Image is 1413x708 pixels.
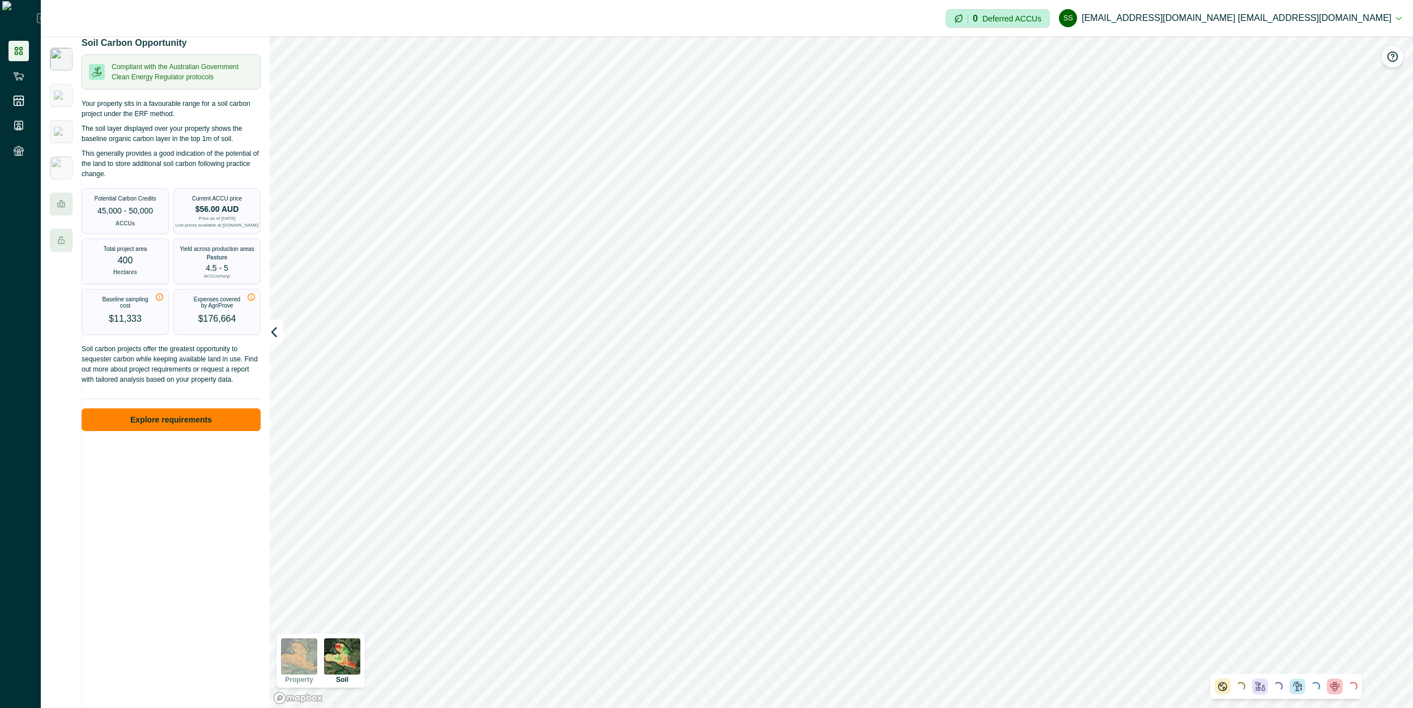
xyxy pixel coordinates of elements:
p: Total project area [104,246,147,252]
p: ACCUs [116,219,135,228]
p: $176,664 [198,312,236,326]
p: Expenses covered by AgriProve [191,296,244,309]
p: 45,000 - 50,000 [97,205,153,217]
p: This generally provides a good indication of the potential of the land to store additional soil c... [82,148,261,179]
img: greenham_never_ever.png [54,127,69,136]
button: scp@agriprove.io scp@agriprove.io[EMAIL_ADDRESS][DOMAIN_NAME] [EMAIL_ADDRESS][DOMAIN_NAME] [1059,5,1402,32]
p: Soil [336,676,348,683]
p: Price as of [DATE] [198,216,235,221]
p: The soil layer displayed over your property shows the baseline organic carbon layer in the top 1m... [82,123,261,144]
img: soil preview [324,638,360,675]
img: insight_readygraze.jpg [50,156,73,179]
img: property preview [281,638,317,675]
p: Soil carbon projects offer the greatest opportunity to sequester carbon while keeping available l... [82,344,261,391]
p: Baseline sampling cost [99,296,152,309]
canvas: Map [270,36,1413,708]
p: Soil Carbon Opportunity [82,36,187,50]
p: 0 [973,14,978,23]
p: Property [285,676,313,683]
img: insight_carbon.png [50,48,73,70]
p: Current ACCU price [192,195,242,202]
p: ACCUs/ha/yr [204,274,231,279]
p: Compliant with the Australian Government Clean Energy Regulator protocols [112,62,253,82]
button: Explore requirements [82,408,261,431]
p: Hectares [113,268,137,276]
a: Mapbox logo [273,692,323,705]
p: $56.00 AUD [195,205,239,213]
p: 4.5 - 5 [206,264,228,272]
p: $11,333 [109,312,142,326]
p: Potential Carbon Credits [95,195,156,202]
p: Yield across production areas [180,246,254,252]
img: greenham_logo.png [54,91,69,100]
img: Logo [2,1,37,35]
p: 400 [118,255,133,266]
a: Live prices available at [DOMAIN_NAME] [175,223,258,228]
p: Pasture [207,253,228,262]
p: Your property sits in a favourable range for a soil carbon project under the ERF method. [82,99,261,119]
p: Deferred ACCUs [982,14,1041,23]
